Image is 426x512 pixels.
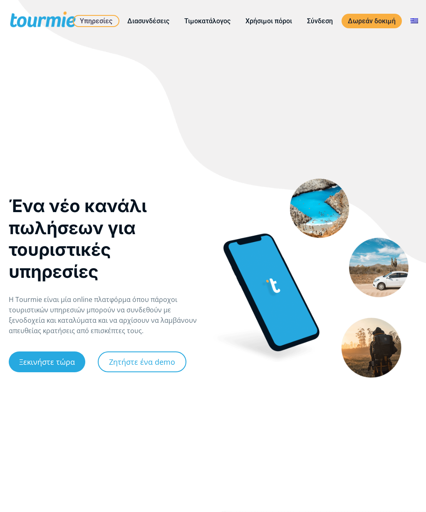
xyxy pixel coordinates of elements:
[9,195,204,282] div: Ένα νέο κανάλι πωλήσεων για τουριστικές υπηρεσίες
[239,16,298,26] a: Χρήσιμοι πόροι
[9,351,85,372] a: Ξεκινήστε τώρα
[98,351,186,372] a: Ζητήστε ένα demo
[73,15,119,27] a: Υπηρεσίες
[301,16,339,26] a: Σύνδεση
[342,14,402,28] a: Δωρεάν δοκιμή
[121,16,176,26] a: Διασυνδέσεις
[9,294,204,336] p: Η Tourmie είναι μία online πλατφόρμα όπου πάροχοι τουριστικών υπηρεσιών μπορούν να συνδεθούν με ξ...
[178,16,237,26] a: Τιμοκατάλογος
